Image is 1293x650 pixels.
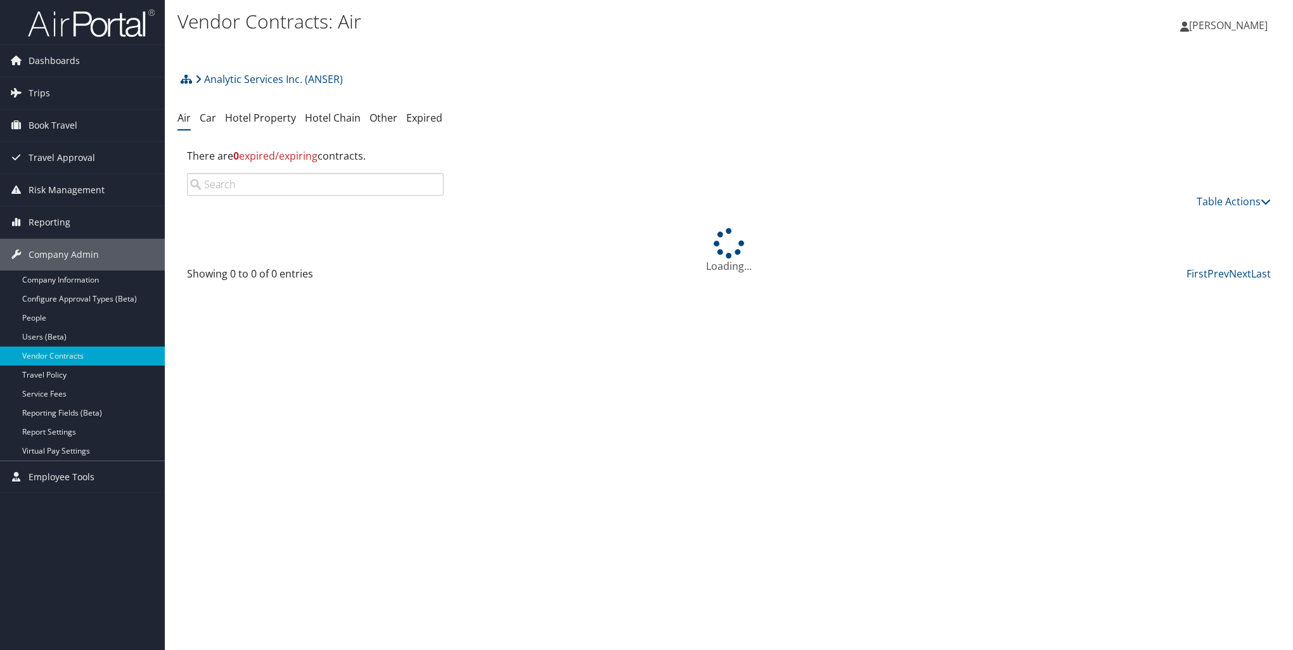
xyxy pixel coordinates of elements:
[1207,267,1229,281] a: Prev
[177,111,191,125] a: Air
[187,266,444,288] div: Showing 0 to 0 of 0 entries
[29,207,70,238] span: Reporting
[177,228,1280,274] div: Loading...
[1229,267,1251,281] a: Next
[29,77,50,109] span: Trips
[1251,267,1271,281] a: Last
[305,111,361,125] a: Hotel Chain
[233,149,318,163] span: expired/expiring
[1197,194,1271,208] a: Table Actions
[29,142,95,174] span: Travel Approval
[29,239,99,271] span: Company Admin
[406,111,442,125] a: Expired
[233,149,239,163] strong: 0
[1180,6,1280,44] a: [PERSON_NAME]
[29,461,94,493] span: Employee Tools
[1187,267,1207,281] a: First
[200,111,216,125] a: Car
[195,67,343,92] a: Analytic Services Inc. (ANSER)
[177,8,913,35] h1: Vendor Contracts: Air
[187,173,444,196] input: Search
[28,8,155,38] img: airportal-logo.png
[29,45,80,77] span: Dashboards
[177,139,1280,173] div: There are contracts.
[225,111,296,125] a: Hotel Property
[29,110,77,141] span: Book Travel
[29,174,105,206] span: Risk Management
[370,111,397,125] a: Other
[1189,18,1268,32] span: [PERSON_NAME]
